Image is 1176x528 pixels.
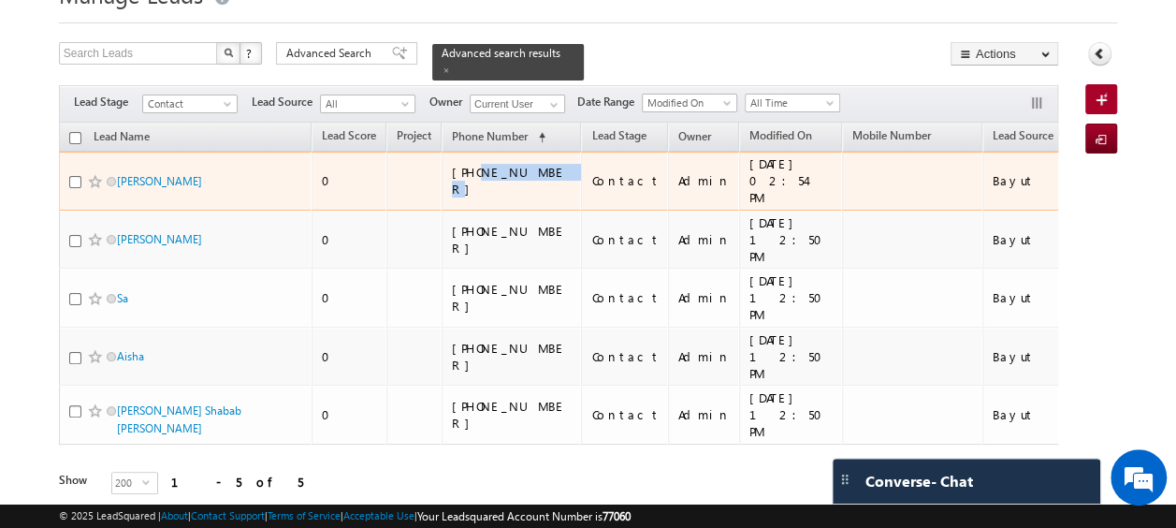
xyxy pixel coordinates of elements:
[540,95,563,114] a: Show All Items
[452,281,573,315] div: [PHONE_NUMBER]
[591,231,660,248] div: Contact
[452,164,573,198] div: [PHONE_NUMBER]
[268,509,341,521] a: Terms of Service
[246,45,254,61] span: ?
[322,348,378,365] div: 0
[749,155,834,206] div: [DATE] 02:54 PM
[678,231,731,248] div: Admin
[837,472,852,487] img: carter-drag
[452,223,573,257] div: [PHONE_NUMBER]
[142,477,157,486] span: select
[24,173,341,389] textarea: Type your message and hit 'Enter'
[74,94,142,110] span: Lead Stage
[397,128,431,142] span: Project
[678,289,731,306] div: Admin
[322,406,378,423] div: 0
[322,128,376,142] span: Lead Score
[97,98,314,123] div: Chat with us now
[577,94,642,110] span: Date Range
[951,42,1058,66] button: Actions
[312,125,385,150] a: Lead Score
[591,289,660,306] div: Contact
[443,125,555,150] a: Phone Number (sorted ascending)
[749,214,834,265] div: [DATE] 12:50 PM
[32,98,79,123] img: d_60004797649_company_0_60004797649
[387,125,441,150] a: Project
[865,473,973,490] span: Converse - Chat
[643,95,732,111] span: Modified On
[322,172,378,189] div: 0
[224,48,233,57] img: Search
[254,404,340,430] em: Start Chat
[343,509,414,521] a: Acceptable Use
[191,509,265,521] a: Contact Support
[84,126,159,151] a: Lead Name
[470,95,565,113] input: Type to Search
[452,340,573,374] div: [PHONE_NUMBER]
[749,128,812,142] span: Modified On
[307,9,352,54] div: Minimize live chat window
[322,289,378,306] div: 0
[286,45,377,62] span: Advanced Search
[171,471,303,492] div: 1 - 5 of 5
[117,403,241,435] a: [PERSON_NAME] Shabab [PERSON_NAME]
[320,95,415,113] a: All
[252,94,320,110] span: Lead Source
[591,406,660,423] div: Contact
[591,128,646,142] span: Lead Stage
[59,507,631,525] span: © 2025 LeadSquared | | | | |
[321,95,410,112] span: All
[530,130,545,145] span: (sorted ascending)
[429,94,470,110] span: Owner
[843,125,940,150] a: Mobile Number
[993,406,1055,423] div: Bayut
[746,95,835,111] span: All Time
[452,129,528,143] span: Phone Number
[603,509,631,523] span: 77060
[749,389,834,440] div: [DATE] 12:50 PM
[993,128,1053,142] span: Lead Source
[740,125,821,150] a: Modified On
[678,129,711,143] span: Owner
[142,95,238,113] a: Contact
[993,172,1055,189] div: Bayut
[983,125,1063,150] a: Lead Source
[117,232,202,246] a: [PERSON_NAME]
[322,231,378,248] div: 0
[993,289,1055,306] div: Bayut
[59,472,96,489] div: Show
[117,349,144,363] a: Aisha
[993,231,1055,248] div: Bayut
[161,509,188,521] a: About
[582,125,655,150] a: Lead Stage
[117,174,202,188] a: [PERSON_NAME]
[678,406,731,423] div: Admin
[240,42,262,65] button: ?
[852,128,931,142] span: Mobile Number
[452,398,573,432] div: [PHONE_NUMBER]
[749,272,834,323] div: [DATE] 12:50 PM
[745,94,840,112] a: All Time
[591,172,660,189] div: Contact
[678,348,731,365] div: Admin
[591,348,660,365] div: Contact
[749,331,834,382] div: [DATE] 12:50 PM
[143,95,232,112] span: Contact
[678,172,731,189] div: Admin
[993,348,1055,365] div: Bayut
[417,509,631,523] span: Your Leadsquared Account Number is
[642,94,737,112] a: Modified On
[112,473,142,493] span: 200
[117,291,128,305] a: Sa
[69,132,81,144] input: Check all records
[442,46,560,60] span: Advanced search results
